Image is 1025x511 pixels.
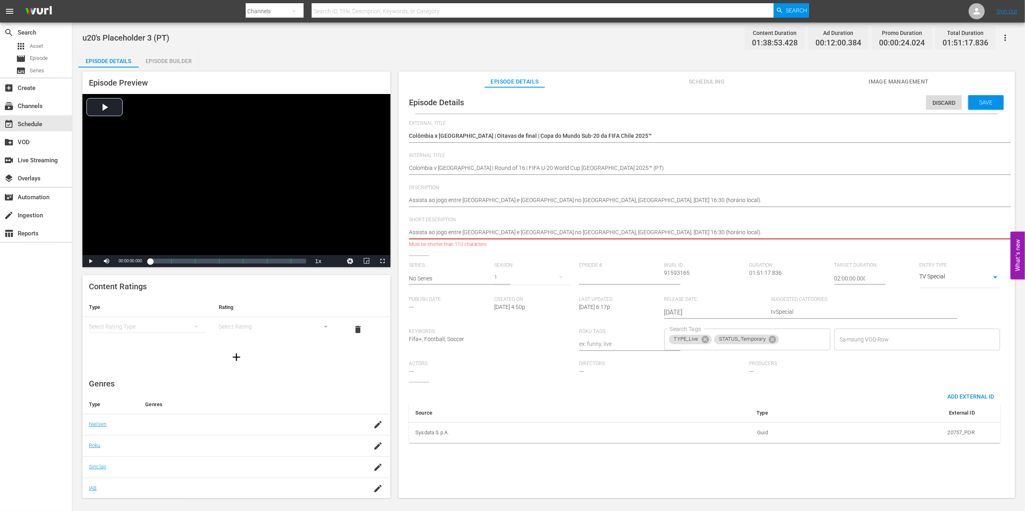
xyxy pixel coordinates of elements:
[358,255,374,267] button: Picture-in-Picture
[409,217,1000,223] span: Short Description
[943,27,988,39] div: Total Duration
[494,296,575,303] span: Created On:
[774,3,809,18] button: Search
[926,100,962,106] span: Discard
[16,54,26,63] span: Episode
[409,403,1000,444] table: simple table
[774,403,981,423] th: External ID
[5,6,14,16] span: menu
[82,298,212,317] th: Type
[89,442,101,448] a: Roku
[4,192,14,202] span: Automation
[774,422,981,443] td: 20757_POR
[139,51,199,71] div: Episode Builder
[815,39,861,48] span: 00:12:00.384
[926,95,962,110] button: Discard
[82,255,99,267] button: Play
[943,39,988,48] span: 01:51:17.836
[669,335,712,344] div: TYPE_Live
[752,39,798,48] span: 01:38:53.428
[1011,232,1025,280] button: Open Feedback Widget
[941,393,1000,400] span: Add External Id
[409,403,648,423] th: Source
[82,298,390,342] table: simple table
[409,304,414,310] span: ---
[4,211,14,220] span: Ingestion
[212,298,342,317] th: Rating
[4,174,14,183] span: Overlays
[139,51,199,67] button: Episode Builder
[409,153,1000,159] span: Internal Title
[579,304,610,310] span: [DATE] 6:17p
[30,42,43,50] span: Asset
[714,336,770,343] span: STATUS_Temporary
[579,329,660,335] span: Roku Tags:
[973,99,999,106] span: Save
[82,395,139,414] th: Type
[409,132,1000,141] textarea: u20's Placeholder 3
[409,121,1000,127] span: External Title
[19,2,58,21] img: ans4CAIJ8jUAAAAAAAAAAAAAAAAAAAAAAAAgQb4GAAAAAAAAAAAAAAAAAAAAAAAAJMjXAAAAAAAAAAAAAAAAAAAAAAAAgAT5G...
[89,464,106,470] a: Sinclair
[714,335,779,344] div: STATUS_Temporary
[409,329,575,335] span: Keywords:
[579,262,660,269] span: Episode #:
[494,266,571,288] div: 1
[409,368,414,374] span: ---
[4,28,14,37] span: Search
[4,83,14,93] span: Create
[579,361,745,367] span: Directors
[648,403,774,423] th: Type
[664,262,745,269] span: Wurl ID:
[139,395,357,414] th: Genres
[494,304,525,310] span: [DATE] 4:50p
[409,242,1000,247] div: Must be shorter than 110 characters
[409,164,1000,174] textarea: u20's Placeholder 3 (PT)
[869,77,929,87] span: Image Management
[879,39,925,48] span: 00:00:24.024
[30,54,48,62] span: Episode
[815,27,861,39] div: Ad Duration
[353,325,363,334] span: delete
[4,119,14,129] span: Schedule
[749,368,754,374] span: ---
[89,485,97,491] a: IAB
[16,41,26,51] span: Asset
[409,361,575,367] span: Actors
[4,229,14,238] span: Reports
[941,389,1000,403] button: Add External Id
[78,51,139,67] button: Episode Details
[89,379,115,388] span: Genres
[664,270,690,276] span: 91593165
[310,255,326,267] button: Playback Rate
[494,262,575,269] span: Season:
[30,67,44,75] span: Series
[409,98,464,107] span: Episode Details
[409,185,1000,191] span: Description
[749,262,830,269] span: Duration:
[919,262,1000,269] span: Entry Type:
[119,259,142,263] span: 00:00:00.000
[150,259,306,264] div: Progress Bar
[4,137,14,147] span: VOD
[879,27,925,39] div: Promo Duration
[664,296,767,303] span: Release Date:
[771,308,937,317] textarea: tvSpecial
[89,78,148,88] span: Episode Preview
[16,66,26,76] span: Series
[834,262,915,269] span: Target Duration:
[749,270,782,276] span: 01:51:17.836
[409,422,648,443] th: Sysdata S.p.A.
[771,296,937,303] span: Suggested Categories:
[786,3,807,18] span: Search
[669,336,703,343] span: TYPE_Live
[579,368,584,374] span: ---
[409,296,490,303] span: Publish Date:
[648,422,774,443] td: Guid
[4,155,14,165] span: Live Streaming
[409,262,490,269] span: Series:
[89,282,147,291] span: Content Ratings
[374,255,390,267] button: Fullscreen
[99,255,115,267] button: Mute
[82,33,169,43] span: u20's Placeholder 3 (PT)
